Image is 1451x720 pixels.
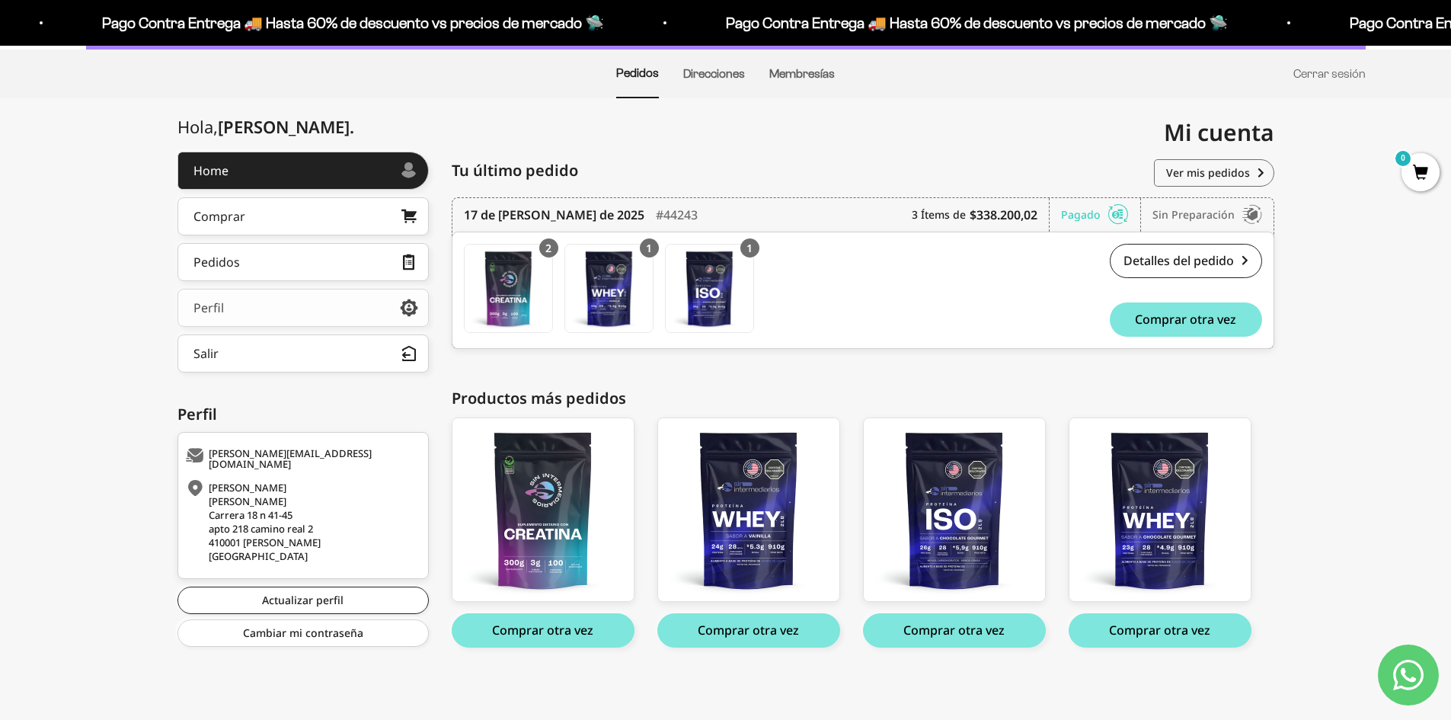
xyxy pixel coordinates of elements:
[452,613,634,648] button: Comprar otra vez
[177,334,429,373] button: Salir
[1152,198,1262,232] div: Sin preparación
[193,302,224,314] div: Perfil
[1401,165,1440,182] a: 0
[640,238,659,258] div: 1
[1069,613,1251,648] button: Comprar otra vez
[539,238,558,258] div: 2
[912,198,1050,232] div: 3 Ítems de
[452,159,578,182] span: Tu último pedido
[769,67,835,80] a: Membresías
[665,244,754,333] a: Proteína Aislada ISO - Chocolate - Chocolate / 2 libras (910g)
[1135,313,1236,325] span: Comprar otra vez
[1069,418,1251,602] a: Proteína Whey - Chocolate / 2 libras (910g)
[683,67,745,80] a: Direcciones
[564,244,654,333] a: Proteína Whey - Vainilla - Vainilla / 2 libras (910g)
[177,197,429,235] a: Comprar
[657,613,840,648] button: Comprar otra vez
[193,256,240,268] div: Pedidos
[177,289,429,327] a: Perfil
[452,418,634,602] a: Creatina Monohidrato
[863,418,1046,602] a: Proteína Aislada ISO - Chocolate - Chocolate / 2 libras (910g)
[218,115,354,138] span: [PERSON_NAME]
[177,619,429,647] a: Cambiar mi contraseña
[193,210,245,222] div: Comprar
[616,66,659,79] a: Pedidos
[177,587,429,614] a: Actualizar perfil
[177,152,429,190] a: Home
[1069,418,1251,601] img: whey-chocolate_2LB-front_large.png
[193,165,229,177] div: Home
[350,115,354,138] span: .
[740,238,759,258] div: 1
[656,198,698,232] div: #44243
[1110,302,1262,337] button: Comprar otra vez
[726,11,1228,35] p: Pago Contra Entrega 🚚 Hasta 60% de descuento vs precios de mercado 🛸
[863,613,1046,648] button: Comprar otra vez
[193,347,219,360] div: Salir
[452,418,634,601] img: creatina_01_large.png
[452,387,1274,410] div: Productos más pedidos
[970,206,1037,224] b: $338.200,02
[1061,198,1141,232] div: Pagado
[1164,117,1274,148] span: Mi cuenta
[464,244,553,333] a: Creatina Monohidrato
[1293,67,1366,80] a: Cerrar sesión
[177,243,429,281] a: Pedidos
[864,418,1045,601] img: iso_chocolate_2LB_FRONT_large.png
[177,403,429,426] div: Perfil
[464,206,644,224] time: 17 de [PERSON_NAME] de 2025
[186,481,417,563] div: [PERSON_NAME] [PERSON_NAME] Carrera 18 n 41-45 apto 218 camino real 2 410001 [PERSON_NAME] [GEOGR...
[102,11,604,35] p: Pago Contra Entrega 🚚 Hasta 60% de descuento vs precios de mercado 🛸
[657,418,840,602] a: Proteína Whey - Vainilla - Vainilla / 2 libras (910g)
[1394,149,1412,168] mark: 0
[186,448,417,469] div: [PERSON_NAME][EMAIL_ADDRESS][DOMAIN_NAME]
[658,418,839,601] img: whey_vainilla_front_1_808bbad8-c402-4f8a-9e09-39bf23c86e38_large.png
[565,245,653,332] img: Translation missing: es.Proteína Whey - Vainilla - Vainilla / 2 libras (910g)
[666,245,753,332] img: Translation missing: es.Proteína Aislada ISO - Chocolate - Chocolate / 2 libras (910g)
[1110,244,1262,278] a: Detalles del pedido
[465,245,552,332] img: Translation missing: es.Creatina Monohidrato
[1154,159,1274,187] a: Ver mis pedidos
[177,117,354,136] div: Hola,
